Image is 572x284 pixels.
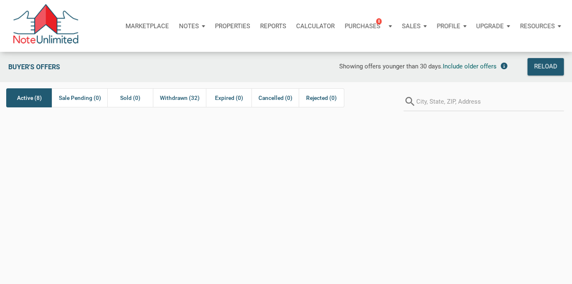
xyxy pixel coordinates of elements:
[121,14,174,39] button: Marketplace
[443,63,497,70] span: Include older offers
[345,22,380,30] p: Purchases
[527,58,564,75] button: Reload
[107,88,153,107] div: Sold (0)
[260,22,286,30] p: Reports
[17,93,42,103] span: Active (8)
[179,22,199,30] p: Notes
[402,22,420,30] p: Sales
[534,62,557,72] div: Reload
[520,22,555,30] p: Resources
[210,14,255,39] a: Properties
[153,88,205,107] div: Withdrawn (32)
[299,88,344,107] div: Rejected (0)
[403,92,416,111] i: search
[339,63,443,70] span: Showing offers younger than 30 days.
[296,22,335,30] p: Calculator
[6,88,52,107] div: Active (8)
[12,4,79,48] img: NoteUnlimited
[340,14,397,39] button: Purchases8
[4,58,173,75] div: Buyer's Offers
[251,88,298,107] div: Cancelled (0)
[432,14,471,39] button: Profile
[437,22,460,30] p: Profile
[206,88,251,107] div: Expired (0)
[476,22,504,30] p: Upgrade
[52,88,107,107] div: Sale Pending (0)
[160,93,200,103] span: Withdrawn (32)
[291,14,340,39] a: Calculator
[515,14,566,39] button: Resources
[258,93,292,103] span: Cancelled (0)
[174,14,210,39] button: Notes
[59,93,101,103] span: Sale Pending (0)
[471,14,515,39] button: Upgrade
[397,14,432,39] button: Sales
[126,22,169,30] p: Marketplace
[306,93,337,103] span: Rejected (0)
[255,14,291,39] button: Reports
[416,92,564,111] input: City, State, ZIP, Address
[376,18,381,24] span: 8
[120,93,140,103] span: Sold (0)
[215,22,250,30] p: Properties
[215,93,243,103] span: Expired (0)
